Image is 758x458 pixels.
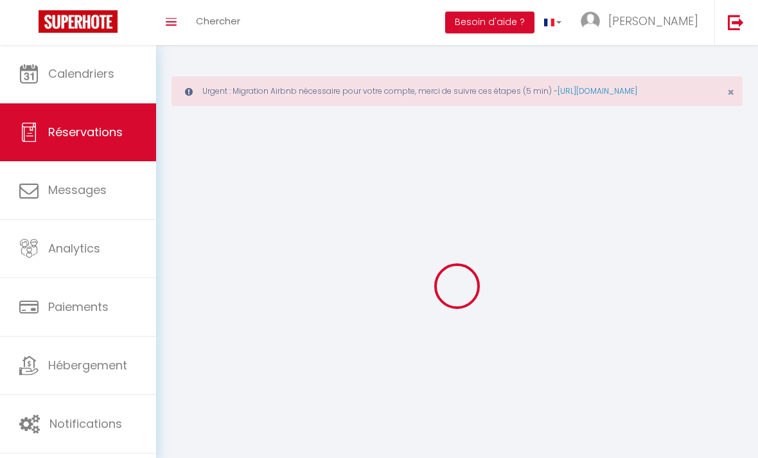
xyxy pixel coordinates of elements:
img: Super Booking [39,10,118,33]
button: Besoin d'aide ? [445,12,534,33]
img: logout [728,14,744,30]
img: ... [581,12,600,31]
div: Urgent : Migration Airbnb nécessaire pour votre compte, merci de suivre ces étapes (5 min) - [172,76,743,106]
button: Close [727,87,734,98]
span: Notifications [49,416,122,432]
span: × [727,84,734,100]
span: Paiements [48,299,109,315]
span: Réservations [48,124,123,140]
span: Hébergement [48,357,127,373]
a: [URL][DOMAIN_NAME] [558,85,637,96]
iframe: Chat [703,400,748,448]
span: Calendriers [48,66,114,82]
span: [PERSON_NAME] [608,13,698,29]
span: Chercher [196,14,240,28]
button: Ouvrir le widget de chat LiveChat [10,5,49,44]
span: Messages [48,182,107,198]
span: Analytics [48,240,100,256]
